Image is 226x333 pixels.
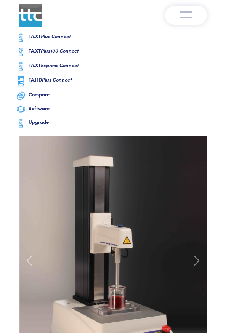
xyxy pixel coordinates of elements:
[29,62,210,69] h6: TA.XT
[15,74,212,89] a: TA.HDPlus Connect
[15,45,212,59] a: TA.XTPlus100 Connect
[165,6,207,25] button: Toggle navigation
[41,61,79,69] span: Express Connect
[15,116,212,131] a: Upgrade
[16,32,26,43] img: ta-xt-graphic.png
[41,47,79,54] span: Plus100 Connect
[19,4,42,27] img: ttc_logo_1x1_v1.0.png
[29,33,210,40] h6: TA.XT
[29,118,210,125] h6: Upgrade
[29,105,210,112] h6: Software
[15,59,212,74] a: TA.XTExpress Connect
[16,75,26,87] img: ta-hd-graphic.png
[15,103,212,116] a: Software
[16,105,26,114] img: software-graphic.png
[15,30,212,45] a: TA.XTPlus Connect
[29,47,210,54] h6: TA.XT
[16,90,26,102] img: compare-graphic.png
[180,10,192,19] img: menu-v1.0.png
[42,76,72,83] span: Plus Connect
[16,46,26,58] img: ta-xt-graphic.png
[16,61,26,72] img: ta-xt-graphic.png
[29,91,210,98] h6: Compare
[29,76,210,83] h6: TA.HD
[16,118,26,129] img: ta-xt-graphic.png
[15,89,212,103] a: Compare
[41,32,71,40] span: Plus Connect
